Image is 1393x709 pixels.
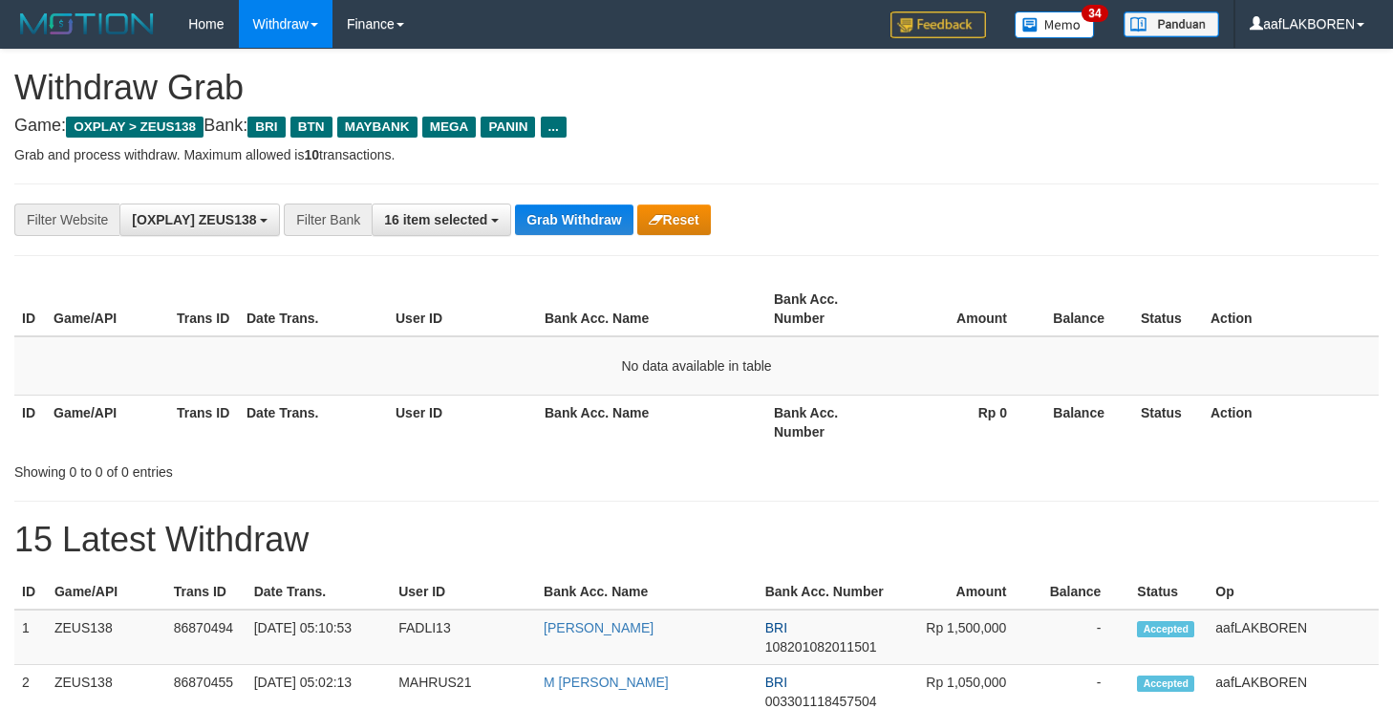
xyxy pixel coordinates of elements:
td: aafLAKBOREN [1208,610,1379,665]
td: ZEUS138 [47,610,166,665]
td: [DATE] 05:10:53 [246,610,392,665]
span: BRI [247,117,285,138]
img: Feedback.jpg [890,11,986,38]
div: Filter Website [14,204,119,236]
th: ID [14,395,46,449]
td: 86870494 [166,610,246,665]
h4: Game: Bank: [14,117,1379,136]
th: Balance [1036,282,1133,336]
td: No data available in table [14,336,1379,396]
span: MAYBANK [337,117,418,138]
span: BRI [765,675,787,690]
th: Bank Acc. Number [766,395,889,449]
th: Action [1203,395,1379,449]
th: Balance [1035,574,1129,610]
th: Game/API [46,395,169,449]
span: [OXPLAY] ZEUS138 [132,212,256,227]
a: M [PERSON_NAME] [544,675,669,690]
span: Copy 003301118457504 to clipboard [765,694,877,709]
button: [OXPLAY] ZEUS138 [119,204,280,236]
th: Action [1203,282,1379,336]
img: Button%20Memo.svg [1015,11,1095,38]
th: Rp 0 [889,395,1036,449]
th: Trans ID [169,395,239,449]
span: ... [541,117,567,138]
th: Op [1208,574,1379,610]
th: Date Trans. [239,395,388,449]
span: PANIN [481,117,535,138]
th: Date Trans. [246,574,392,610]
td: 1 [14,610,47,665]
span: OXPLAY > ZEUS138 [66,117,204,138]
p: Grab and process withdraw. Maximum allowed is transactions. [14,145,1379,164]
th: Balance [1036,395,1133,449]
td: FADLI13 [391,610,536,665]
th: User ID [388,395,537,449]
button: Grab Withdraw [515,204,632,235]
a: [PERSON_NAME] [544,620,654,635]
div: Showing 0 to 0 of 0 entries [14,455,567,482]
th: Bank Acc. Number [766,282,889,336]
img: MOTION_logo.png [14,10,160,38]
th: Date Trans. [239,282,388,336]
strong: 10 [304,147,319,162]
div: Filter Bank [284,204,372,236]
td: Rp 1,500,000 [894,610,1036,665]
th: Status [1133,282,1203,336]
th: ID [14,282,46,336]
span: 34 [1082,5,1107,22]
th: Game/API [46,282,169,336]
span: 16 item selected [384,212,487,227]
span: BRI [765,620,787,635]
th: Amount [889,282,1036,336]
th: Bank Acc. Number [758,574,894,610]
th: Trans ID [166,574,246,610]
th: User ID [391,574,536,610]
th: User ID [388,282,537,336]
img: panduan.png [1124,11,1219,37]
span: BTN [290,117,332,138]
button: Reset [637,204,711,235]
th: Status [1129,574,1208,610]
th: Game/API [47,574,166,610]
th: Bank Acc. Name [536,574,758,610]
th: Amount [894,574,1036,610]
button: 16 item selected [372,204,511,236]
h1: Withdraw Grab [14,69,1379,107]
td: - [1035,610,1129,665]
span: Accepted [1137,621,1194,637]
th: Bank Acc. Name [537,395,766,449]
h1: 15 Latest Withdraw [14,521,1379,559]
span: Copy 108201082011501 to clipboard [765,639,877,655]
th: ID [14,574,47,610]
th: Bank Acc. Name [537,282,766,336]
th: Trans ID [169,282,239,336]
th: Status [1133,395,1203,449]
span: MEGA [422,117,477,138]
span: Accepted [1137,676,1194,692]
